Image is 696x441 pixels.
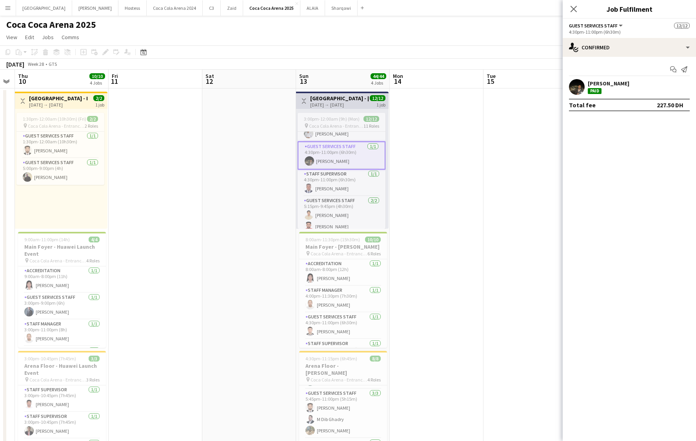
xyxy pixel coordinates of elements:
span: Tue [487,72,496,80]
span: 4:30pm-11:15pm (6h45m) [305,356,357,361]
div: Paid [588,88,602,94]
div: [DATE] → [DATE] [29,102,87,108]
span: 3/3 [89,356,100,361]
div: 227.50 DH [657,101,683,109]
span: 12 [204,77,214,86]
h3: Arena Floor - [PERSON_NAME] [299,362,387,376]
app-card-role: Staff Supervisor1/13:00pm-10:45pm (7h45m)[PERSON_NAME] [18,412,106,439]
span: 1:30pm-12:00am (10h30m) (Fri) [23,116,86,122]
button: Sharqawi [325,0,358,16]
app-job-card: 1:30pm-12:00am (10h30m) (Fri)2/2 Coca Cola Arena - Entrance F2 RolesGuest Services Staff1/11:30pm... [16,113,104,185]
div: Confirmed [563,38,696,57]
h1: Coca Coca Arena 2025 [6,19,96,31]
div: [PERSON_NAME] [588,80,629,87]
span: Fri [112,72,118,80]
app-card-role: Staff Manager1/13:00pm-11:00pm (8h)[PERSON_NAME] [18,320,106,346]
div: 1 job [95,101,104,108]
button: Coca Cola Arena 2024 [147,0,203,16]
div: Total fee [569,101,596,109]
app-card-role: Guest Services Staff1/11:30pm-12:00am (10h30m)[PERSON_NAME] [16,132,104,158]
div: [DATE] → [DATE] [310,102,369,108]
app-card-role: Accreditation1/19:00am-8:00pm (11h)[PERSON_NAME] [18,266,106,293]
h3: [GEOGRAPHIC_DATA] - [PERSON_NAME] [310,95,369,102]
a: View [3,32,20,42]
span: Mon [393,72,403,80]
span: Coca Cola Arena - Entrance F [28,123,85,129]
div: 4:30pm-11:00pm (6h30m) [569,29,690,35]
span: Comms [62,34,79,41]
h3: Arena Floor - Huawei Launch Event [18,362,106,376]
app-card-role: Staff Supervisor1/13:00pm-10:45pm (7h45m)[PERSON_NAME] [18,385,106,412]
span: 3:00pm-12:00am (9h) (Mon) [304,116,360,122]
span: Jobs [42,34,54,41]
span: 10 [17,77,28,86]
span: 3:00pm-10:45pm (7h45m) [24,356,76,361]
span: Coca Cola Arena - Entrance F [311,377,367,383]
span: 4/4 [89,237,100,242]
a: Edit [22,32,37,42]
h3: Main Foyer - Huawei Launch Event [18,243,106,257]
app-job-card: 3:00pm-12:00am (9h) (Mon)12/12 Coca Cola Arena - Entrance F11 RolesGuest Services Staff1/14:30pm-... [298,113,385,229]
span: 12/12 [674,23,690,29]
app-card-role: Guest Services Staff3/35:45pm-11:00pm (5h15m)[PERSON_NAME]M Dib Ghadry[PERSON_NAME] [299,389,387,438]
a: Comms [58,32,82,42]
button: [PERSON_NAME] [72,0,118,16]
span: Sun [299,72,309,80]
span: 10/10 [365,237,381,242]
span: 6 Roles [367,251,381,257]
app-job-card: 8:00am-11:30pm (15h30m)10/10Main Foyer - [PERSON_NAME] Coca Cola Arena - Entrance F6 RolesAccredi... [299,232,387,348]
div: GTS [49,61,57,67]
app-card-role: Guest Services Staff1/14:30pm-11:00pm (6h30m)[PERSON_NAME] [299,313,387,339]
h3: [GEOGRAPHIC_DATA] - Huawei Launch Event [29,95,87,102]
app-job-card: 9:00am-11:00pm (14h)4/4Main Foyer - Huawei Launch Event Coca Cola Arena - Entrance F4 RolesAccred... [18,232,106,348]
span: 9:00am-11:00pm (14h) [24,237,70,242]
button: Zaid [221,0,243,16]
span: Guest Services Staff [569,23,618,29]
span: Week 28 [26,61,45,67]
span: 10/10 [89,73,105,79]
span: 12/12 [370,95,385,101]
span: Coca Cola Arena - Entrance F [311,251,367,257]
span: 2/2 [87,116,98,122]
span: 11 Roles [363,123,379,129]
app-card-role: Staff Supervisor1/1 [18,346,106,373]
app-card-role: Staff Supervisor1/14:30pm-11:00pm (6h30m)[PERSON_NAME] [298,170,385,196]
span: Edit [25,34,34,41]
div: 1 job [376,101,385,108]
app-card-role: Staff Manager1/14:00pm-11:30pm (7h30m)[PERSON_NAME] [299,286,387,313]
span: 4 Roles [367,377,381,383]
span: 11 [111,77,118,86]
h3: Job Fulfilment [563,4,696,14]
span: 8:00am-11:30pm (15h30m) [305,237,360,242]
span: 2 Roles [85,123,98,129]
app-card-role: Staff Supervisor1/14:30pm-11:15pm (6h45m) [299,339,387,366]
span: Coca Cola Arena - Entrance F [29,258,86,264]
span: 4 Roles [86,258,100,264]
button: Coca Coca Arena 2025 [243,0,300,16]
app-card-role: Guest Services Staff1/14:30pm-11:00pm (6h30m)[PERSON_NAME] [298,141,385,170]
div: 4 Jobs [90,80,105,86]
app-card-role: Accreditation1/18:00am-8:00pm (12h)[PERSON_NAME] [299,259,387,286]
span: 15 [485,77,496,86]
a: Jobs [39,32,57,42]
span: View [6,34,17,41]
span: 12/12 [363,116,379,122]
button: C3 [203,0,221,16]
button: Guest Services Staff [569,23,624,29]
button: ALAIA [300,0,325,16]
app-card-role: Guest Services Staff2/25:15pm-9:45pm (4h30m)[PERSON_NAME][PERSON_NAME] [298,196,385,234]
span: Thu [18,72,28,80]
div: 4 Jobs [371,80,386,86]
span: 2/2 [93,95,104,101]
span: 44/44 [371,73,386,79]
h3: Main Foyer - [PERSON_NAME] [299,243,387,250]
app-card-role: Guest Services Staff1/13:00pm-9:00pm (6h)[PERSON_NAME] [18,293,106,320]
span: 3 Roles [86,377,100,383]
span: Coca Cola Arena - Entrance F [309,123,363,129]
span: 14 [392,77,403,86]
span: Sat [205,72,214,80]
